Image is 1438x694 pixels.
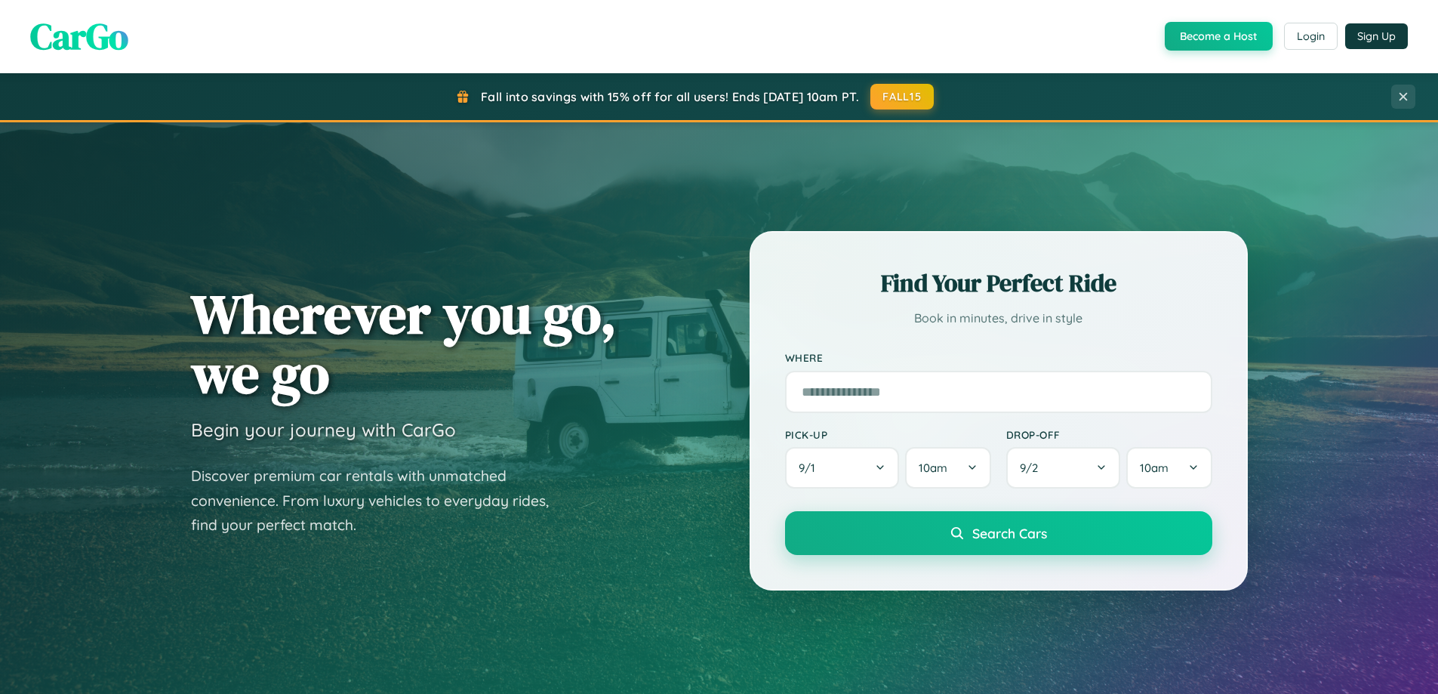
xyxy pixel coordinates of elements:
[191,418,456,441] h3: Begin your journey with CarGo
[1020,461,1045,475] span: 9 / 2
[1284,23,1338,50] button: Login
[191,284,617,403] h1: Wherever you go, we go
[481,89,859,104] span: Fall into savings with 15% off for all users! Ends [DATE] 10am PT.
[30,11,128,61] span: CarGo
[1006,447,1121,489] button: 9/2
[919,461,947,475] span: 10am
[785,307,1212,329] p: Book in minutes, drive in style
[785,352,1212,365] label: Where
[1126,447,1212,489] button: 10am
[785,267,1212,300] h2: Find Your Perfect Ride
[905,447,990,489] button: 10am
[785,447,900,489] button: 9/1
[870,84,934,109] button: FALL15
[1006,428,1212,441] label: Drop-off
[1345,23,1408,49] button: Sign Up
[785,511,1212,555] button: Search Cars
[972,525,1047,541] span: Search Cars
[799,461,823,475] span: 9 / 1
[785,428,991,441] label: Pick-up
[191,464,568,538] p: Discover premium car rentals with unmatched convenience. From luxury vehicles to everyday rides, ...
[1140,461,1169,475] span: 10am
[1165,22,1273,51] button: Become a Host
